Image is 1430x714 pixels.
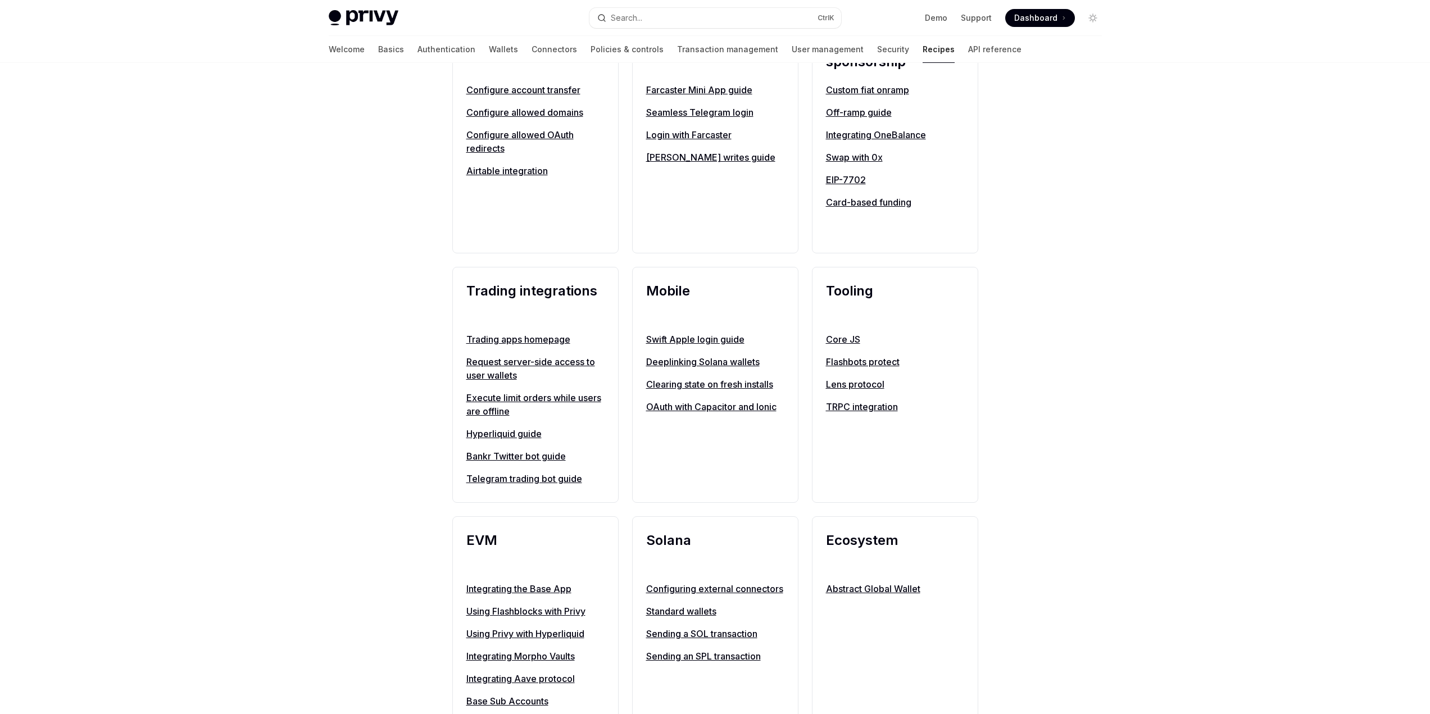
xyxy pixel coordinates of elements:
[792,36,864,63] a: User management
[961,12,992,24] a: Support
[646,106,784,119] a: Seamless Telegram login
[646,83,784,97] a: Farcaster Mini App guide
[826,106,964,119] a: Off-ramp guide
[646,128,784,142] a: Login with Farcaster
[923,36,955,63] a: Recipes
[466,649,605,663] a: Integrating Morpho Vaults
[466,694,605,708] a: Base Sub Accounts
[826,355,964,369] a: Flashbots protect
[826,195,964,209] a: Card-based funding
[611,11,642,25] div: Search...
[1014,12,1057,24] span: Dashboard
[826,151,964,164] a: Swap with 0x
[826,582,964,595] a: Abstract Global Wallet
[466,281,605,321] h2: Trading integrations
[646,281,784,321] h2: Mobile
[968,36,1022,63] a: API reference
[826,281,964,321] h2: Tooling
[466,582,605,595] a: Integrating the Base App
[677,36,778,63] a: Transaction management
[466,128,605,155] a: Configure allowed OAuth redirects
[466,604,605,618] a: Using Flashblocks with Privy
[826,333,964,346] a: Core JS
[646,582,784,595] a: Configuring external connectors
[378,36,404,63] a: Basics
[925,12,947,24] a: Demo
[466,355,605,382] a: Request server-side access to user wallets
[646,355,784,369] a: Deeplinking Solana wallets
[466,164,605,178] a: Airtable integration
[589,8,841,28] button: Search...CtrlK
[466,83,605,97] a: Configure account transfer
[646,151,784,164] a: [PERSON_NAME] writes guide
[466,627,605,640] a: Using Privy with Hyperliquid
[466,427,605,440] a: Hyperliquid guide
[466,472,605,485] a: Telegram trading bot guide
[466,391,605,418] a: Execute limit orders while users are offline
[826,400,964,413] a: TRPC integration
[646,400,784,413] a: OAuth with Capacitor and Ionic
[489,36,518,63] a: Wallets
[466,333,605,346] a: Trading apps homepage
[466,672,605,685] a: Integrating Aave protocol
[646,627,784,640] a: Sending a SOL transaction
[818,13,834,22] span: Ctrl K
[826,173,964,187] a: EIP-7702
[646,333,784,346] a: Swift Apple login guide
[1005,9,1075,27] a: Dashboard
[329,10,398,26] img: light logo
[466,449,605,463] a: Bankr Twitter bot guide
[532,36,577,63] a: Connectors
[591,36,664,63] a: Policies & controls
[826,128,964,142] a: Integrating OneBalance
[329,36,365,63] a: Welcome
[826,83,964,97] a: Custom fiat onramp
[877,36,909,63] a: Security
[1084,9,1102,27] button: Toggle dark mode
[466,530,605,571] h2: EVM
[826,378,964,391] a: Lens protocol
[826,530,964,571] h2: Ecosystem
[466,106,605,119] a: Configure allowed domains
[646,604,784,618] a: Standard wallets
[646,378,784,391] a: Clearing state on fresh installs
[646,530,784,571] h2: Solana
[646,649,784,663] a: Sending an SPL transaction
[417,36,475,63] a: Authentication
